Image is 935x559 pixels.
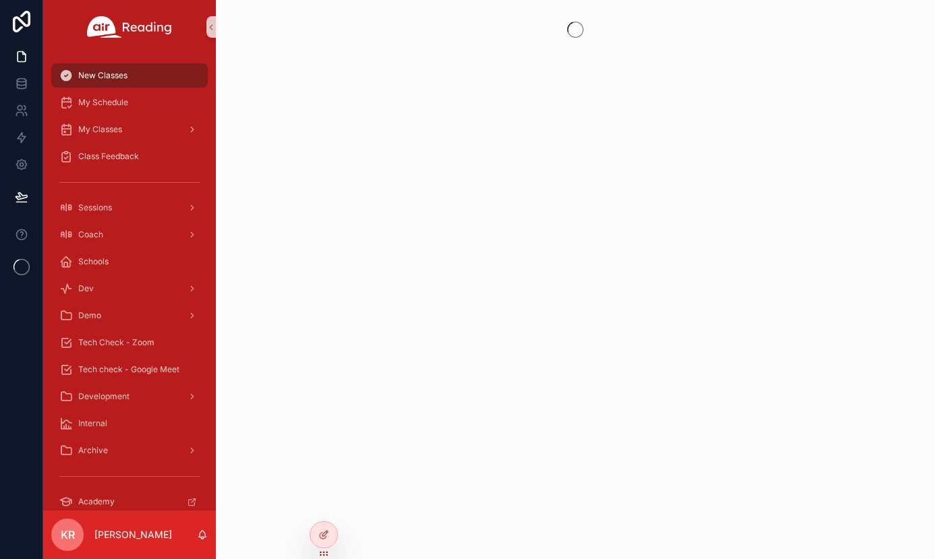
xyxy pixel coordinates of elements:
span: Tech check - Google Meet [78,364,179,375]
a: Demo [51,303,208,328]
span: Sessions [78,202,112,213]
div: scrollable content [43,54,216,510]
span: My Schedule [78,97,128,108]
a: My Classes [51,117,208,142]
span: Archive [78,445,108,456]
a: Dev [51,276,208,301]
span: Dev [78,283,94,294]
a: Archive [51,438,208,463]
a: Tech Check - Zoom [51,330,208,355]
a: Schools [51,249,208,274]
a: Class Feedback [51,144,208,169]
a: Coach [51,223,208,247]
a: Development [51,384,208,409]
span: Schools [78,256,109,267]
span: Internal [78,418,107,429]
span: Class Feedback [78,151,139,162]
span: Academy [78,496,115,507]
a: New Classes [51,63,208,88]
a: Sessions [51,196,208,220]
a: Academy [51,490,208,514]
span: New Classes [78,70,128,81]
span: Demo [78,310,101,321]
span: Development [78,391,130,402]
a: Tech check - Google Meet [51,357,208,382]
span: My Classes [78,124,122,135]
span: Tech Check - Zoom [78,337,154,348]
p: [PERSON_NAME] [94,528,172,541]
img: App logo [87,16,172,38]
span: Coach [78,229,103,240]
a: Internal [51,411,208,436]
span: KR [61,527,75,543]
a: My Schedule [51,90,208,115]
